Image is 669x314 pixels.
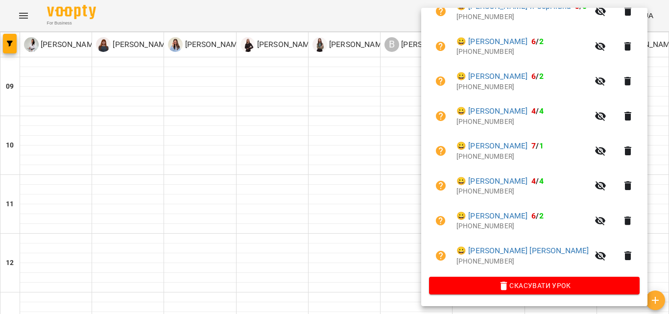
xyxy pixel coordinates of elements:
p: [PHONE_NUMBER] [456,257,589,266]
b: / [531,176,543,186]
button: Візит ще не сплачено. Додати оплату? [429,35,453,58]
span: 7 [531,141,536,150]
p: [PHONE_NUMBER] [456,221,589,231]
p: [PHONE_NUMBER] [456,47,589,57]
span: 1 [539,141,544,150]
button: Візит ще не сплачено. Додати оплату? [429,244,453,267]
span: 4 [539,106,544,116]
b: / [531,141,543,150]
span: 6 [531,72,536,81]
span: 4 [531,176,536,186]
span: 2 [539,37,544,46]
button: Скасувати Урок [429,277,640,294]
span: 6 [531,37,536,46]
a: 😀 [PERSON_NAME] [456,105,527,117]
button: Візит ще не сплачено. Додати оплату? [429,174,453,197]
a: 😀 [PERSON_NAME] [PERSON_NAME] [456,245,589,257]
span: 6 [531,211,536,220]
button: Візит ще не сплачено. Додати оплату? [429,104,453,128]
span: 2 [539,211,544,220]
a: 😀 [PERSON_NAME] [456,140,527,152]
b: / [531,37,543,46]
span: 2 [539,72,544,81]
button: Візит ще не сплачено. Додати оплату? [429,70,453,93]
button: Візит ще не сплачено. Додати оплату? [429,209,453,233]
a: 😀 [PERSON_NAME] [456,36,527,48]
p: [PHONE_NUMBER] [456,12,589,22]
a: 😀 [PERSON_NAME] [456,175,527,187]
a: 😀 [PERSON_NAME] [456,71,527,82]
p: [PHONE_NUMBER] [456,82,589,92]
b: / [531,106,543,116]
b: / [531,211,543,220]
p: [PHONE_NUMBER] [456,117,589,127]
p: [PHONE_NUMBER] [456,187,589,196]
p: [PHONE_NUMBER] [456,152,589,162]
span: 4 [539,176,544,186]
a: 😀 [PERSON_NAME] [456,210,527,222]
button: Візит ще не сплачено. Додати оплату? [429,139,453,163]
span: Скасувати Урок [437,280,632,291]
span: 4 [531,106,536,116]
b: / [531,72,543,81]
